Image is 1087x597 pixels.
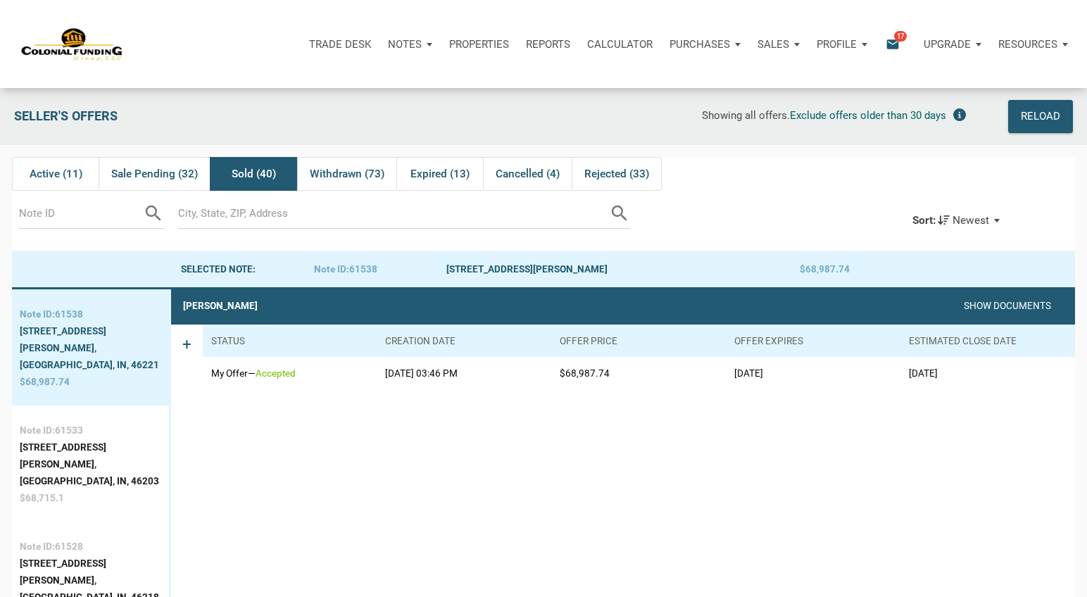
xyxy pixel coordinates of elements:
[99,157,210,191] div: Sale Pending (32)
[800,260,932,277] div: $68,987.74
[248,367,256,379] span: —
[526,38,570,51] p: Reports
[314,263,349,275] span: Note ID:
[19,197,144,229] input: Note ID
[20,425,55,436] span: Note ID:
[900,357,1075,390] td: [DATE]
[55,541,83,552] span: 61528
[552,357,727,390] td: $68,987.74
[210,157,297,191] div: Sold (40)
[912,215,936,227] div: Sort:
[758,38,789,51] p: Sales
[388,38,422,51] p: Notes
[232,165,276,182] span: Sold (40)
[572,157,662,191] div: Rejected (33)
[301,23,379,65] button: Trade Desk
[377,357,552,390] td: [DATE] 03:46 PM
[309,38,371,51] p: Trade Desk
[900,205,1012,237] button: Sort:Newest
[990,23,1076,65] button: Resources
[7,100,329,133] div: Seller's Offers
[609,203,630,224] i: search
[894,30,907,42] span: 17
[143,203,164,224] i: search
[211,367,248,379] span: My Offer
[111,165,198,182] span: Sale Pending (32)
[661,23,749,65] button: Purchases
[20,439,161,472] div: [STREET_ADDRESS][PERSON_NAME],
[670,38,730,51] p: Purchases
[182,337,191,378] span: +
[900,325,1075,358] th: Estimated Close Date
[884,36,901,52] i: email
[410,165,470,182] span: Expired (13)
[915,23,990,65] button: Upgrade
[30,165,82,182] span: Active (11)
[552,325,727,358] th: Offer price
[496,165,560,182] span: Cancelled (4)
[379,23,441,65] button: Notes
[817,38,857,51] p: Profile
[998,38,1057,51] p: Resources
[310,165,384,182] span: Withdrawn (73)
[584,165,649,182] span: Rejected (33)
[20,489,161,506] div: $68,715.1
[924,38,971,51] p: Upgrade
[377,325,552,358] th: Creation date
[964,300,1051,311] a: Show Documents
[203,325,377,358] th: Status
[12,157,99,191] div: Active (11)
[1021,107,1060,126] div: Reload
[726,325,900,358] th: Offer Expires
[20,555,161,589] div: [STREET_ADDRESS][PERSON_NAME],
[349,263,377,275] span: 61538
[183,297,258,314] div: [PERSON_NAME]
[517,23,579,65] button: Reports
[20,541,55,552] span: Note ID:
[20,472,161,489] div: [GEOGRAPHIC_DATA], IN, 46203
[587,38,653,51] p: Calculator
[953,215,989,227] span: Newest
[396,157,484,191] div: Expired (13)
[55,425,83,436] span: 61533
[875,23,915,65] button: email17
[256,367,296,379] span: accepted
[178,197,609,229] input: City, State, ZIP, Address
[181,260,313,277] div: Selected note:
[579,23,661,65] a: Calculator
[726,357,900,390] td: [DATE]
[808,23,876,65] button: Profile
[449,38,509,51] p: Properties
[441,23,517,65] a: Properties
[790,109,946,122] span: Exclude offers older than 30 days
[21,27,123,61] img: NoteUnlimited
[297,157,396,191] div: Withdrawn (73)
[483,157,572,191] div: Cancelled (4)
[702,109,790,122] span: Showing all offers.
[749,23,808,65] button: Sales
[446,260,800,277] div: [STREET_ADDRESS][PERSON_NAME]
[1008,100,1073,133] button: Reload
